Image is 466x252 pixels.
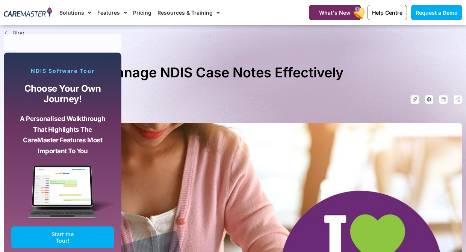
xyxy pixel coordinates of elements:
p: NDIS Software Tour [11,68,114,74]
span: What's New [319,9,351,16]
p: A personalised walkthrough that highlights the CareMaster features most important to you [17,113,108,156]
img: CareMaster Logo [4,7,52,18]
a: What's New [309,5,361,20]
span: Blog [11,29,24,38]
a: Help Centre [368,5,407,20]
p: Choose your own journey! [17,83,108,105]
span: Start the Tour! [46,231,79,244]
span: Request a Demo [416,9,458,16]
span: Help Centre [372,9,402,16]
a: Request a Demo [411,5,462,20]
a: Blog [4,29,462,38]
img: CareMaster Software Mockup on Screen [11,165,114,226]
h1: How to Write & Manage NDIS Case Notes Effectively [4,62,462,84]
a: Start the Tour! [11,226,114,248]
